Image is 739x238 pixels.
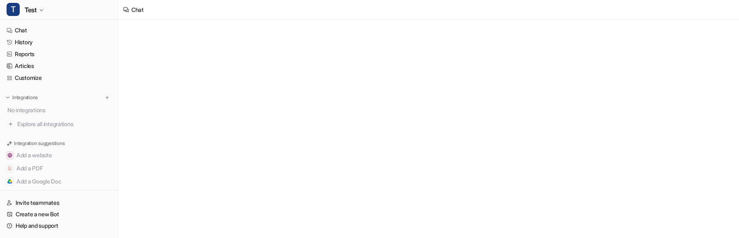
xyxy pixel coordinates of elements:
span: Explore all integrations [17,118,111,131]
p: Integrations [12,94,38,101]
button: Add a Google DocAdd a Google Doc [3,175,115,188]
a: History [3,36,115,48]
button: Add a PDFAdd a PDF [3,162,115,175]
button: Integrations [3,93,40,102]
a: Create a new Bot [3,209,115,220]
span: Test [25,4,37,16]
img: Add a website [7,153,12,158]
a: Invite teammates [3,197,115,209]
a: Help and support [3,220,115,231]
a: Reports [3,48,115,60]
a: Explore all integrations [3,118,115,130]
p: Integration suggestions [14,140,64,147]
a: Articles [3,60,115,72]
a: Chat [3,25,115,36]
button: Add to Zendesk [3,188,115,201]
img: menu_add.svg [104,95,110,100]
button: Add a websiteAdd a website [3,149,115,162]
img: expand menu [5,95,11,100]
img: Add a Google Doc [7,179,12,184]
span: T [7,3,20,16]
div: Chat [131,5,144,14]
a: Customize [3,72,115,84]
img: Add a PDF [7,166,12,171]
img: explore all integrations [7,120,15,128]
div: No integrations [5,103,115,117]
